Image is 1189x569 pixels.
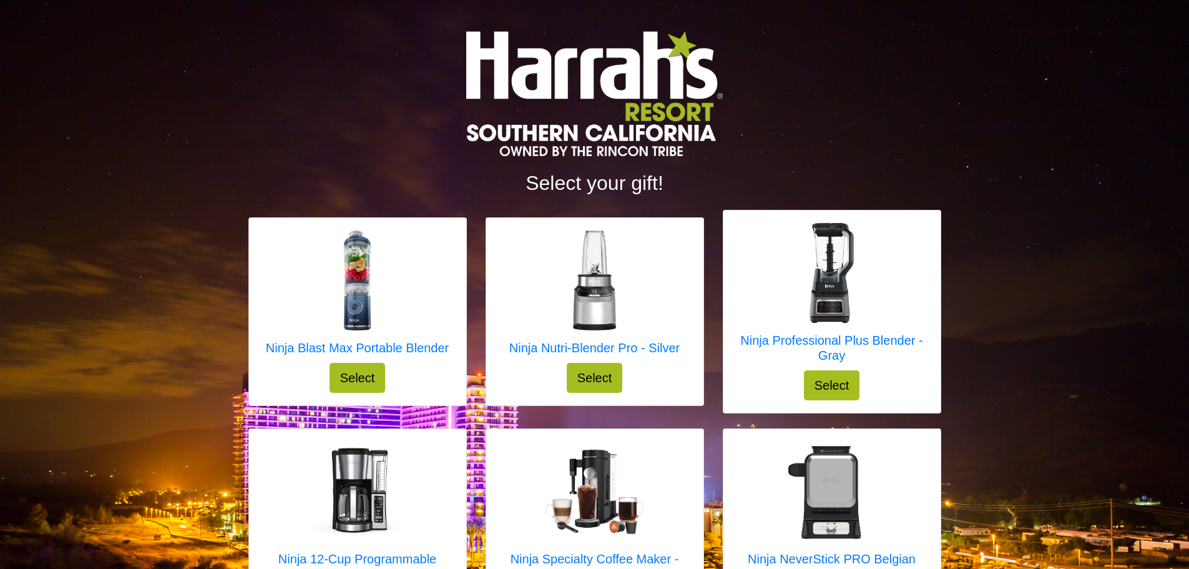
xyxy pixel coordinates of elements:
img: Ninja Blast Max Portable Blender [307,230,407,330]
button: Select [567,363,623,393]
img: Ninja NeverStick PRO Belgian Waffle Maker [782,442,882,542]
button: Select [804,370,860,400]
h5: Ninja Blast Max Portable Blender [266,340,449,355]
a: Ninja Professional Plus Blender - Gray Ninja Professional Plus Blender - Gray [736,223,928,370]
img: Logo [466,31,722,156]
a: Ninja Blast Max Portable Blender Ninja Blast Max Portable Blender [266,230,449,363]
img: Ninja Nutri-Blender Pro - Silver [544,230,644,330]
a: Ninja Nutri-Blender Pro - Silver Ninja Nutri-Blender Pro - Silver [509,230,680,363]
img: Ninja 12-Cup Programmable Coffee Brewer [308,442,408,542]
h5: Ninja Professional Plus Blender - Gray [736,333,928,363]
button: Select [330,363,386,393]
img: Ninja Professional Plus Blender - Gray [782,223,882,323]
h5: Ninja Nutri-Blender Pro - Silver [509,340,680,355]
img: Ninja Specialty Coffee Maker - Black [545,450,645,535]
h2: Select your gift! [248,171,941,195]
